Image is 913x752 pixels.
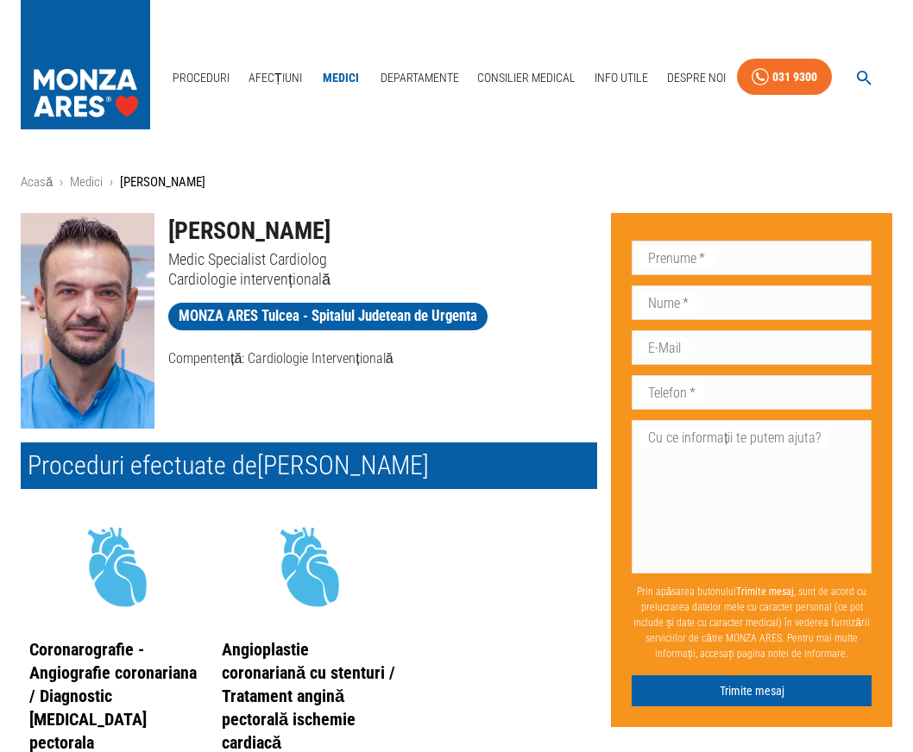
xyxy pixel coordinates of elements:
[736,586,794,598] b: Trimite mesaj
[110,172,113,192] li: ›
[168,348,597,369] p: Compentență: Cardiologie Intervențională
[772,66,817,88] div: 031 9300
[166,60,236,96] a: Proceduri
[60,172,63,192] li: ›
[168,303,488,330] a: MONZA ARES Tulcea - Spitalul Judetean de Urgenta
[21,172,892,192] nav: breadcrumb
[168,305,488,327] span: MONZA ARES Tulcea - Spitalul Judetean de Urgenta
[168,249,597,269] p: Medic Specialist Cardiolog
[70,174,103,190] a: Medici
[632,577,872,668] p: Prin apăsarea butonului , sunt de acord cu prelucrarea datelor mele cu caracter personal (ce pot ...
[374,60,466,96] a: Departamente
[660,60,733,96] a: Despre Noi
[313,60,368,96] a: Medici
[21,174,53,190] a: Acasă
[21,213,154,429] img: Dr. Leonard Licheardopol
[632,675,872,707] button: Trimite mesaj
[242,60,309,96] a: Afecțiuni
[120,172,205,192] p: [PERSON_NAME]
[21,442,597,489] h2: Proceduri efectuate de [PERSON_NAME]
[737,59,832,96] a: 031 9300
[470,60,582,96] a: Consilier Medical
[168,269,597,289] p: Cardiologie intervențională
[168,213,597,249] h1: [PERSON_NAME]
[588,60,655,96] a: Info Utile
